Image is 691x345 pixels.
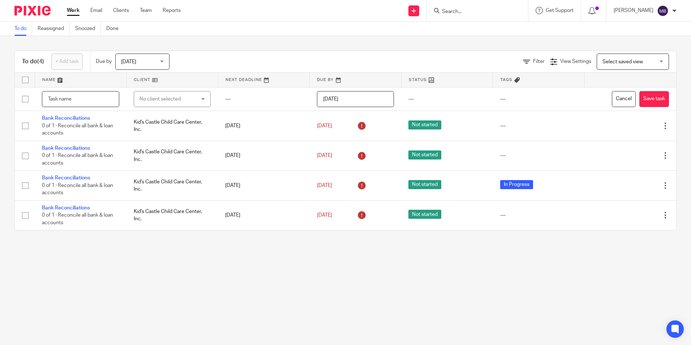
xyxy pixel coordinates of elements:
span: In Progress [500,180,533,189]
span: [DATE] [317,123,332,128]
p: [PERSON_NAME] [614,7,653,14]
div: No client selected [140,91,196,107]
span: 0 of 1 · Reconcile all bank & loan accounts [42,123,113,136]
a: Snoozed [75,22,101,36]
h1: To do [22,58,44,65]
td: Kid's Castle Child Care Center, Inc. [126,141,218,170]
td: [DATE] [218,200,310,230]
div: --- [500,152,578,159]
span: (4) [37,59,44,64]
a: To do [14,22,32,36]
td: [DATE] [218,141,310,170]
span: Not started [408,150,441,159]
a: Reports [163,7,181,14]
td: --- [218,87,310,111]
button: Cancel [612,91,636,107]
a: Bank Reconciliations [42,205,90,210]
button: Save task [639,91,669,107]
a: Reassigned [38,22,70,36]
span: Get Support [546,8,574,13]
td: [DATE] [218,171,310,200]
td: Kid's Castle Child Care Center, Inc. [126,200,218,230]
td: Kid's Castle Child Care Center, Inc. [126,111,218,141]
span: Not started [408,210,441,219]
span: Select saved view [602,59,643,64]
span: [DATE] [317,213,332,218]
div: --- [500,212,578,219]
a: Bank Reconciliations [42,116,90,121]
span: View Settings [560,59,591,64]
input: Task name [42,91,119,107]
span: [DATE] [317,153,332,158]
input: Search [441,9,506,15]
p: Due by [96,58,112,65]
a: Email [90,7,102,14]
span: [DATE] [317,183,332,188]
span: 0 of 1 · Reconcile all bank & loan accounts [42,213,113,225]
a: Bank Reconciliations [42,146,90,151]
span: Tags [500,78,512,82]
span: 0 of 1 · Reconcile all bank & loan accounts [42,153,113,166]
a: Work [67,7,80,14]
span: Not started [408,120,441,129]
span: [DATE] [121,59,136,64]
td: --- [493,87,585,111]
a: Clients [113,7,129,14]
span: Not started [408,180,441,189]
a: + Add task [51,54,83,70]
td: --- [401,87,493,111]
a: Bank Reconciliations [42,175,90,180]
a: Done [106,22,124,36]
a: Team [140,7,152,14]
td: Kid's Castle Child Care Center, Inc. [126,171,218,200]
img: Pixie [14,6,51,16]
img: svg%3E [657,5,669,17]
td: [DATE] [218,111,310,141]
div: --- [500,122,578,129]
input: Pick a date [317,91,394,107]
span: Filter [533,59,545,64]
span: 0 of 1 · Reconcile all bank & loan accounts [42,183,113,196]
